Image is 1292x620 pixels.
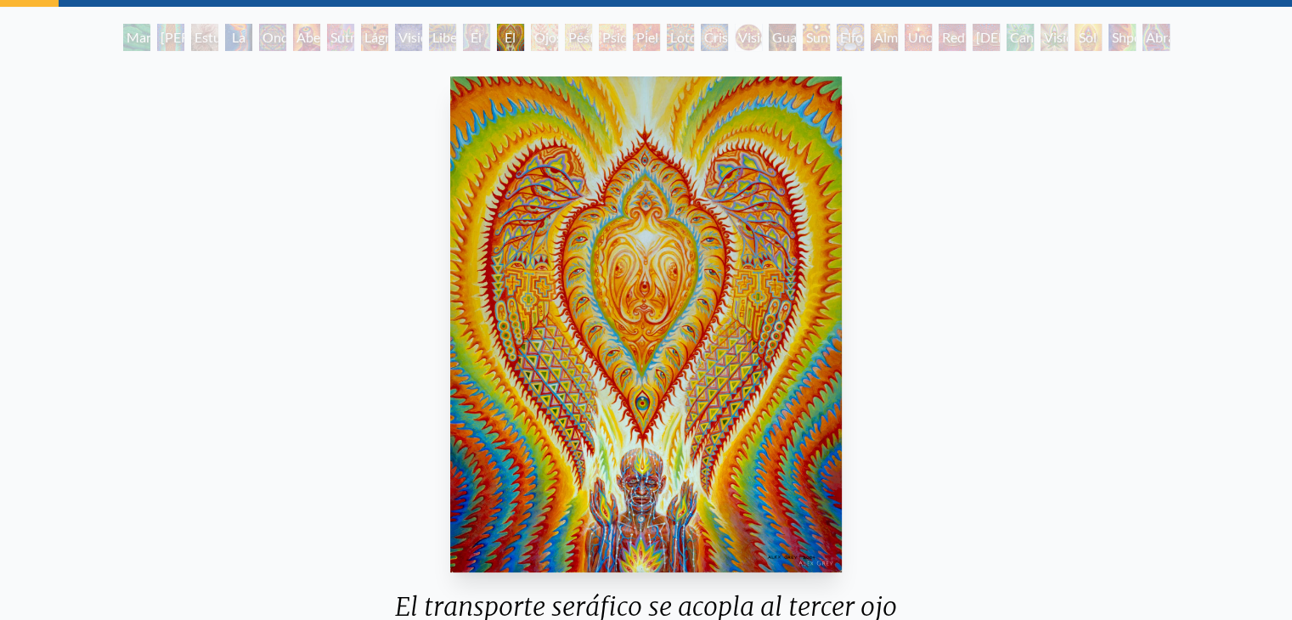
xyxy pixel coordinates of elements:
font: [PERSON_NAME] de la Conciencia [161,29,267,106]
font: Sutra del cannabis [330,29,382,86]
font: Visión [PERSON_NAME] [738,29,844,65]
font: Alma suprema [874,29,925,65]
font: Ojos fractales [534,29,584,65]
font: Lágrimas de alegría del tercer ojo [364,29,417,147]
font: Cristal de visión [704,29,743,86]
font: Visión colectiva [398,29,450,65]
font: Guardián de la Visión Infinita [772,29,827,127]
font: Abertura [296,29,350,45]
font: [DEMOGRAPHIC_DATA] mismo [976,29,1126,65]
font: Uno [908,29,934,45]
font: Psicomicrografía de la punta de una [PERSON_NAME] fractal de cachemira [602,29,708,228]
font: Estudia para el Gran Giro [195,29,239,127]
font: Sunyata [806,29,854,45]
font: Piel de ángel [636,29,668,86]
font: Loto espectral [670,29,724,65]
font: Abrazo [1146,29,1188,45]
font: Red del Ser [942,29,965,86]
font: Cannafista [1010,29,1074,45]
img: Seraphic-Transport-Docking-on-the-Third-Eye-2004-Alex-Grey-watermarked.jpg [450,76,841,572]
font: Pestañas ofánicas [568,29,622,65]
font: Shpongled [1112,29,1174,45]
font: Mano Verde [127,29,161,65]
font: Elfo cósmico [840,29,888,65]
font: Ondulación del ojo del arco iris [262,29,331,147]
font: Visión superior [1044,29,1093,65]
font: Liberación a través de la visión [432,29,494,147]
